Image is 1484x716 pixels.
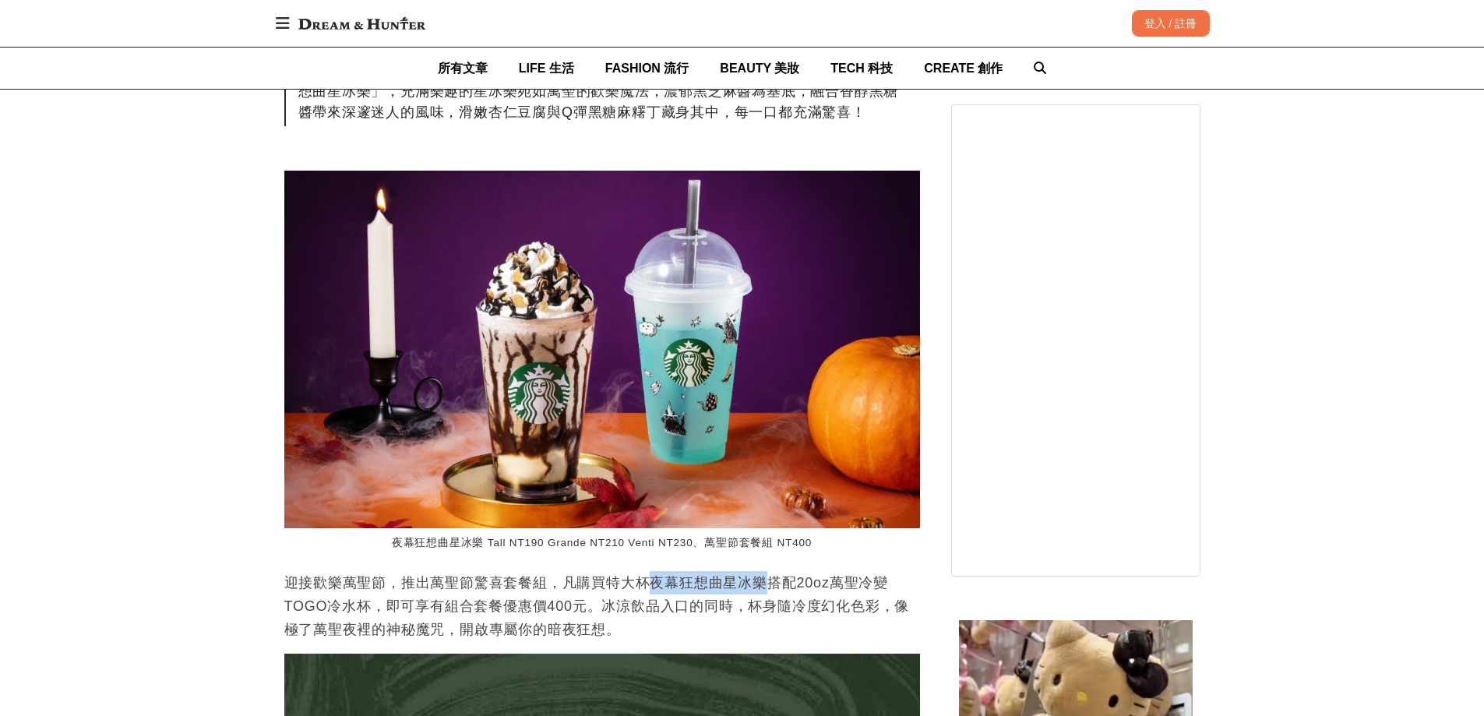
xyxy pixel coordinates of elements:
[284,528,920,559] figcaption: 夜幕狂想曲星冰樂 Tall NT190 Grande NT210 Venti NT230、萬聖節套餐組 NT400
[924,62,1003,75] span: CREATE 創作
[1132,10,1210,37] div: 登入 / 註冊
[720,48,799,89] a: BEAUTY 美妝
[605,48,689,89] a: FASHION 流行
[438,48,488,89] a: 所有文章
[830,48,893,89] a: TECH 科技
[438,62,488,75] span: 所有文章
[284,57,920,126] div: 隨著夜色降臨，一場味蕾的奇幻派對悄然登場。星巴克於[DATE]推出萬聖節限定飲品「夜幕狂想曲星冰樂」，充滿樂趣的星冰樂宛如萬聖的歡樂魔法，濃郁黑芝麻醬為基底，融合香醇黑糖醬帶來深邃迷人的風味，滑...
[284,571,920,641] p: 迎接歡樂萬聖節，推出萬聖節驚喜套餐組，凡購買特大杯夜幕狂想曲星冰樂搭配20oz萬聖冷變TOGO冷水杯，即可享有組合套餐優惠價400元。冰涼飲品入口的同時，杯身隨冷度幻化色彩，像極了萬聖夜裡的神秘...
[291,9,433,37] img: Dream & Hunter
[830,62,893,75] span: TECH 科技
[924,48,1003,89] a: CREATE 創作
[284,171,920,528] img: 星巴克萬聖節限定「夜幕狂想曲星冰樂」、「冰搖可可脆粒楓糖燕麥咖啡」開賣，萌力爆表黑貓尾巴杯套新登場！
[519,48,574,89] a: LIFE 生活
[605,62,689,75] span: FASHION 流行
[519,62,574,75] span: LIFE 生活
[720,62,799,75] span: BEAUTY 美妝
